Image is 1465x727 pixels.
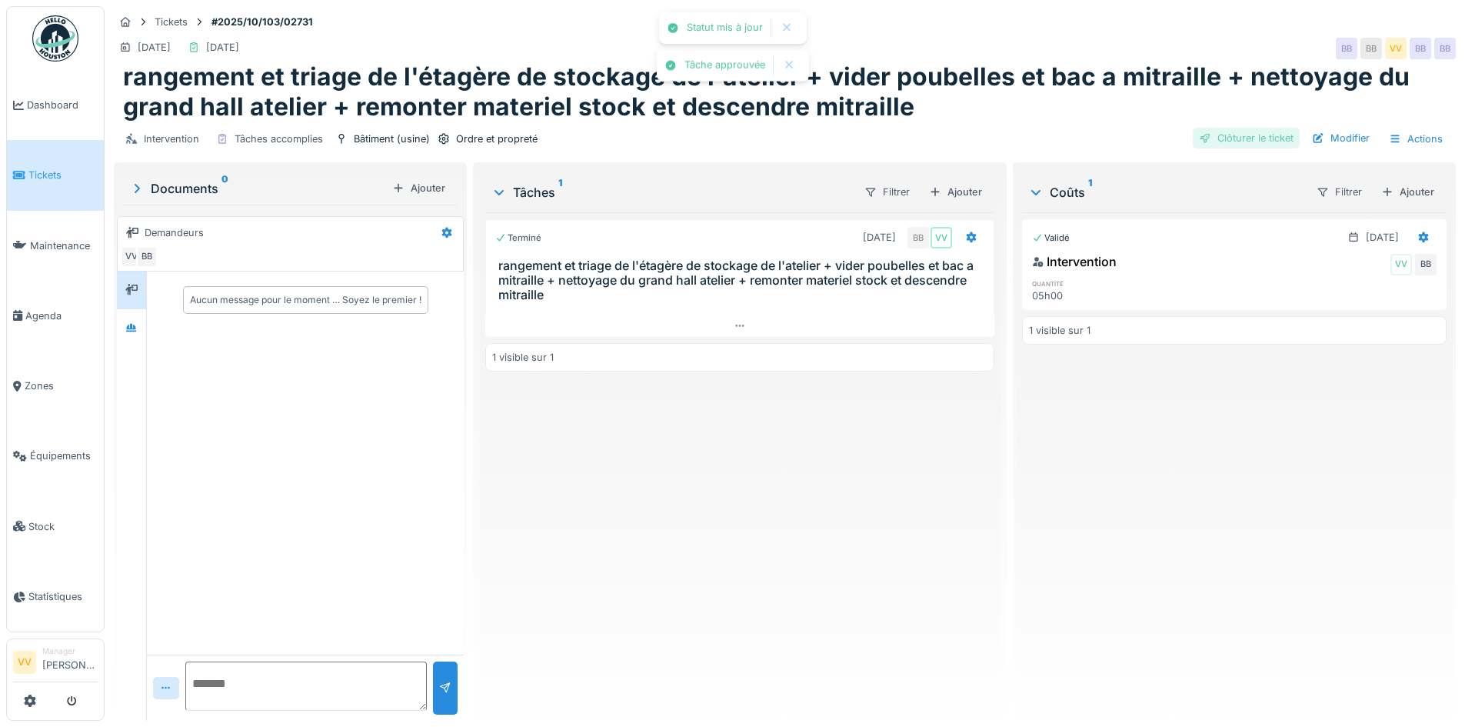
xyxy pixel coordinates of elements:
div: BB [1360,38,1382,59]
li: [PERSON_NAME] [42,645,98,679]
div: Bâtiment (usine) [354,132,430,146]
div: VV [121,246,142,268]
img: Badge_color-CXgf-gQk.svg [32,15,78,62]
div: Modifier [1306,128,1376,148]
span: Stock [28,519,98,534]
h3: rangement et triage de l'étagère de stockage de l'atelier + vider poubelles et bac a mitraille + ... [498,258,987,303]
div: [DATE] [138,40,171,55]
div: BB [136,246,158,268]
a: Équipements [7,421,104,491]
div: VV [1385,38,1407,59]
sup: 1 [558,183,562,202]
span: Statistiques [28,589,98,604]
div: Ajouter [923,182,988,202]
div: Tickets [155,15,188,29]
div: Tâches accomplies [235,132,323,146]
div: Documents [129,179,386,198]
div: Manager [42,645,98,657]
div: Actions [1382,128,1450,150]
div: Ordre et propreté [456,132,538,146]
sup: 0 [221,179,228,198]
h6: quantité [1032,278,1164,288]
div: Terminé [495,232,541,245]
div: Tâche approuvée [684,59,765,72]
div: Ajouter [1375,182,1440,202]
a: Statistiques [7,562,104,632]
a: Stock [7,492,104,562]
span: Tickets [28,168,98,182]
div: Tâches [491,183,851,202]
div: Statut mis à jour [687,22,763,35]
div: 1 visible sur 1 [1029,323,1090,338]
div: BB [1434,38,1456,59]
div: Ajouter [386,178,451,198]
div: BB [907,227,929,248]
div: Intervention [1032,252,1117,271]
span: Maintenance [30,238,98,253]
a: Tickets [7,140,104,210]
div: VV [931,227,952,248]
div: Clôturer le ticket [1193,128,1300,148]
div: Validé [1032,232,1070,245]
a: VV Manager[PERSON_NAME] [13,645,98,682]
div: BB [1336,38,1357,59]
sup: 1 [1088,183,1092,202]
h1: rangement et triage de l'étagère de stockage de l'atelier + vider poubelles et bac a mitraille + ... [123,62,1447,122]
a: Zones [7,351,104,421]
div: 1 visible sur 1 [492,350,554,365]
div: [DATE] [206,40,239,55]
div: Filtrer [1310,181,1369,203]
a: Maintenance [7,211,104,281]
div: [DATE] [863,230,896,245]
a: Dashboard [7,70,104,140]
a: Agenda [7,281,104,351]
div: BB [1410,38,1431,59]
div: VV [1390,254,1412,275]
span: Agenda [25,308,98,323]
div: Demandeurs [145,225,204,240]
li: VV [13,651,36,674]
strong: #2025/10/103/02731 [205,15,319,29]
div: Filtrer [857,181,917,203]
span: Équipements [30,449,98,463]
div: BB [1415,254,1437,275]
div: [DATE] [1366,230,1399,245]
div: Coûts [1028,183,1304,202]
div: 05h00 [1032,288,1164,303]
span: Dashboard [27,98,98,112]
div: Aucun message pour le moment … Soyez le premier ! [190,293,421,307]
span: Zones [25,379,98,393]
div: Intervention [144,132,199,146]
